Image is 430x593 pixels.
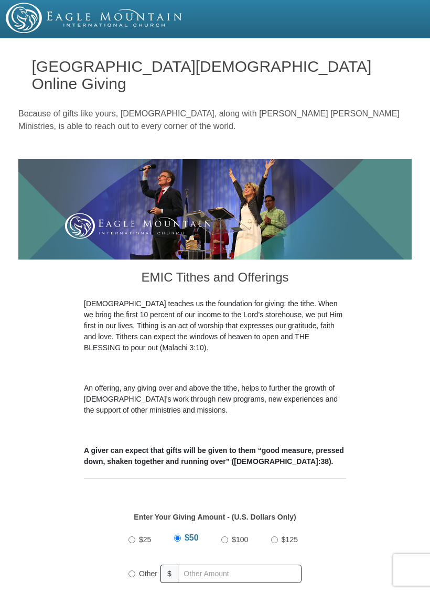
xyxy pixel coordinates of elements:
span: $25 [139,535,151,544]
span: $ [160,565,178,583]
span: $125 [282,535,298,544]
p: An offering, any giving over and above the tithe, helps to further the growth of [DEMOGRAPHIC_DAT... [84,383,346,416]
p: [DEMOGRAPHIC_DATA] teaches us the foundation for giving: the tithe. When we bring the first 10 pe... [84,298,346,353]
b: A giver can expect that gifts will be given to them “good measure, pressed down, shaken together ... [84,446,344,466]
p: Because of gifts like yours, [DEMOGRAPHIC_DATA], along with [PERSON_NAME] [PERSON_NAME] Ministrie... [18,107,412,133]
strong: Enter Your Giving Amount - (U.S. Dollars Only) [134,513,296,521]
span: $100 [232,535,248,544]
img: EMIC [6,3,183,33]
h3: EMIC Tithes and Offerings [84,260,346,298]
h1: [GEOGRAPHIC_DATA][DEMOGRAPHIC_DATA] Online Giving [32,58,399,92]
span: $50 [185,533,199,542]
span: Other [139,569,157,578]
input: Other Amount [178,565,302,583]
